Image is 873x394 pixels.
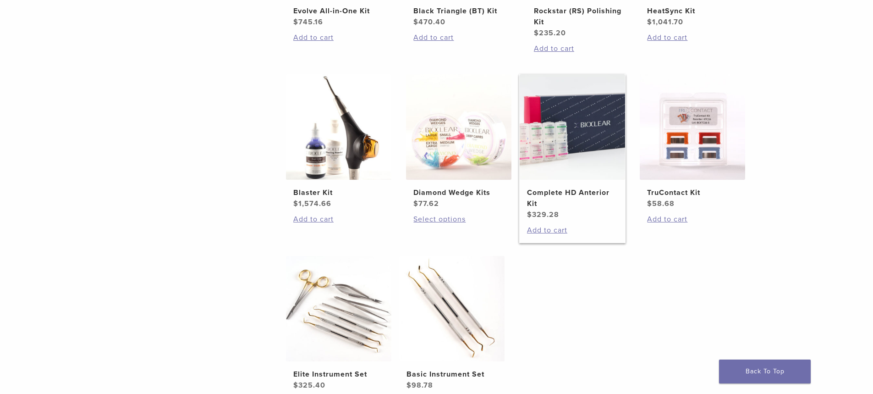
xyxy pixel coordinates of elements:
[406,369,497,380] h2: Basic Instrument Set
[413,17,418,27] span: $
[293,187,384,198] h2: Blaster Kit
[534,28,539,38] span: $
[640,74,745,180] img: TruContact Kit
[293,369,384,380] h2: Elite Instrument Set
[413,187,504,198] h2: Diamond Wedge Kits
[534,28,566,38] bdi: 235.20
[293,214,384,225] a: Add to cart: “Blaster Kit”
[413,32,504,43] a: Add to cart: “Black Triangle (BT) Kit”
[406,74,512,209] a: Diamond Wedge KitsDiamond Wedge Kits $77.62
[406,381,412,390] span: $
[286,256,391,361] img: Elite Instrument Set
[413,6,504,17] h2: Black Triangle (BT) Kit
[647,199,675,208] bdi: 58.68
[647,187,738,198] h2: TruContact Kit
[519,74,626,220] a: Complete HD Anterior KitComplete HD Anterior Kit $329.28
[527,225,618,236] a: Add to cart: “Complete HD Anterior Kit”
[719,360,811,383] a: Back To Top
[647,6,738,17] h2: HeatSync Kit
[293,199,331,208] bdi: 1,574.66
[527,210,559,219] bdi: 329.28
[293,17,298,27] span: $
[413,199,439,208] bdi: 77.62
[293,381,298,390] span: $
[399,256,505,361] img: Basic Instrument Set
[293,6,384,17] h2: Evolve All-in-One Kit
[647,17,683,27] bdi: 1,041.70
[293,17,323,27] bdi: 745.16
[413,17,445,27] bdi: 470.40
[647,199,652,208] span: $
[293,32,384,43] a: Add to cart: “Evolve All-in-One Kit”
[399,256,505,391] a: Basic Instrument SetBasic Instrument Set $98.78
[639,74,746,209] a: TruContact KitTruContact Kit $58.68
[527,187,618,209] h2: Complete HD Anterior Kit
[293,199,298,208] span: $
[293,381,325,390] bdi: 325.40
[534,6,625,28] h2: Rockstar (RS) Polishing Kit
[413,199,418,208] span: $
[413,214,504,225] a: Select options for “Diamond Wedge Kits”
[286,256,392,391] a: Elite Instrument SetElite Instrument Set $325.40
[286,74,391,180] img: Blaster Kit
[406,381,433,390] bdi: 98.78
[520,74,625,180] img: Complete HD Anterior Kit
[647,214,738,225] a: Add to cart: “TruContact Kit”
[406,74,511,180] img: Diamond Wedge Kits
[286,74,392,209] a: Blaster KitBlaster Kit $1,574.66
[647,32,738,43] a: Add to cart: “HeatSync Kit”
[647,17,652,27] span: $
[534,43,625,54] a: Add to cart: “Rockstar (RS) Polishing Kit”
[527,210,532,219] span: $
